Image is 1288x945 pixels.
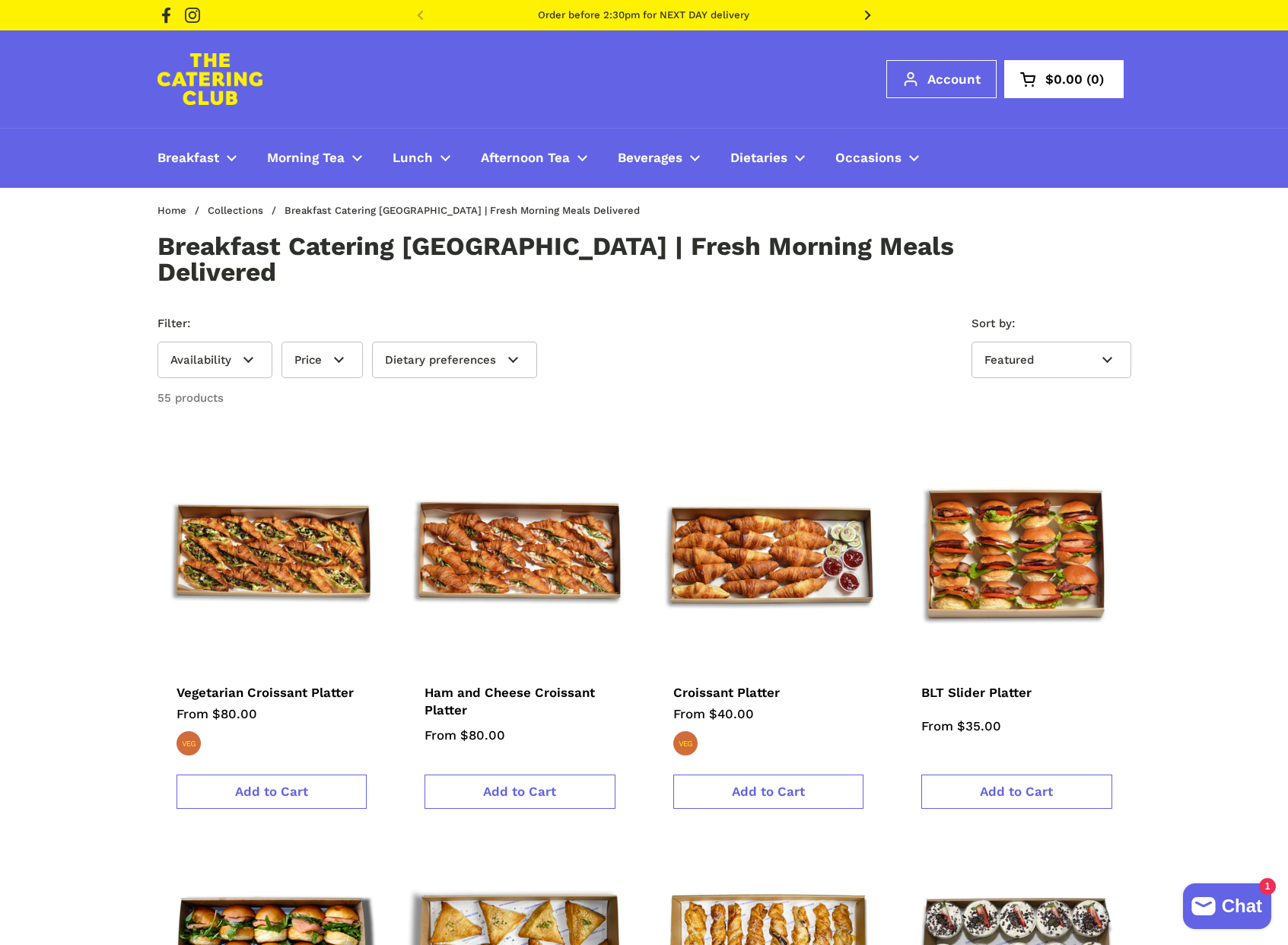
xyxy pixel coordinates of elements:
[177,706,257,721] span: From $80.00
[618,150,682,167] span: Beverages
[177,775,367,809] a: Add to Cart
[425,775,615,809] a: Add to Cart
[603,140,715,176] a: Beverages
[654,437,883,667] img: Croissant Platter
[886,60,997,98] a: Account
[157,205,186,216] a: Home
[157,205,659,216] nav: breadcrumbs
[157,150,219,167] span: Breakfast
[385,353,496,367] span: Dietary preferences
[902,437,1131,667] img: BLT Slider Platter
[835,150,902,167] span: Occasions
[1083,73,1108,86] span: 0
[673,775,864,809] a: Add to Cart
[1045,73,1083,86] span: $0.00
[425,727,505,743] span: From $80.00
[252,140,377,176] a: Morning Tea
[425,685,595,720] span: Ham and Cheese Croissant Platter
[538,10,749,21] a: Order before 2:30pm for NEXT DAY delivery
[208,205,263,216] a: Collections
[272,205,276,216] span: /
[921,718,1001,733] span: From $35.00
[673,706,754,721] span: From $40.00
[157,342,272,379] summary: Availability
[972,315,1131,332] label: Sort by:
[177,685,354,702] span: Vegetarian Croissant Platter
[235,784,308,799] span: Add to Cart
[157,234,1034,285] h1: Breakfast Catering [GEOGRAPHIC_DATA] | Fresh Morning Meals Delivered
[170,353,231,367] span: Availability
[921,775,1112,809] a: Add to Cart
[393,150,433,167] span: Lunch
[980,784,1053,799] span: Add to Cart
[294,353,322,367] span: Price
[195,205,199,216] span: /
[466,140,603,176] a: Afternoon Tea
[405,437,634,667] img: Ham and Cheese Croissant Platter
[157,315,546,332] p: Filter:
[1178,883,1276,933] inbox-online-store-chat: Shopify online store chat
[157,437,386,667] img: Vegetarian Croissant Platter
[481,150,570,167] span: Afternoon Tea
[157,390,224,407] p: 55 products
[921,685,1112,695] a: BLT Slider Platter
[142,140,252,176] a: Breakfast
[730,150,787,167] span: Dietaries
[673,685,780,702] span: Croissant Platter
[157,53,262,105] img: The Catering Club
[715,140,820,176] a: Dietaries
[921,685,1032,702] span: BLT Slider Platter
[177,685,367,695] a: Vegetarian Croissant Platter
[732,784,805,799] span: Add to Cart
[377,140,466,176] a: Lunch
[483,784,556,799] span: Add to Cart
[281,342,363,379] summary: Price
[425,685,615,713] a: Ham and Cheese Croissant Platter
[267,150,345,167] span: Morning Tea
[673,685,864,695] a: Croissant Platter
[820,140,934,176] a: Occasions
[285,205,640,216] span: Breakfast Catering [GEOGRAPHIC_DATA] | Fresh Morning Meals Delivered
[372,342,537,379] summary: Dietary preferences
